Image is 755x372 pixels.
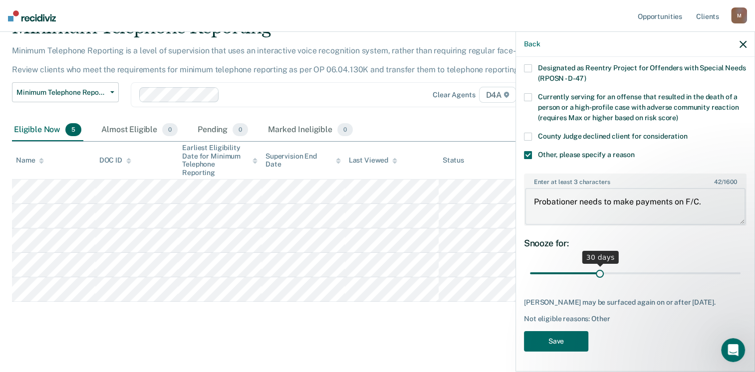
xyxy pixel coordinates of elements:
span: County Judge declined client for consideration [538,132,688,140]
span: Other, please specify a reason [538,151,635,159]
span: Minimum Telephone Reporting [16,88,106,97]
span: Currently serving for an offense that resulted in the death of a person or a high-profile case wi... [538,93,739,122]
textarea: Probationer needs to make payments on F/C. [525,188,746,225]
img: Recidiviz [8,10,56,21]
div: 30 days [582,251,619,264]
div: Clear agents [433,91,475,99]
span: Designated as Reentry Project for Offenders with Special Needs (RPOSN - D-47) [538,64,746,82]
div: Almost Eligible [99,119,180,141]
p: Minimum Telephone Reporting is a level of supervision that uses an interactive voice recognition ... [12,46,578,74]
div: Eligible Now [12,119,83,141]
iframe: Intercom live chat [721,338,745,362]
div: Pending [196,119,250,141]
span: 42 [714,179,722,186]
div: [PERSON_NAME] may be surfaced again on or after [DATE]. [524,298,747,307]
div: Snooze for: [524,238,747,249]
span: / 1600 [714,179,737,186]
div: M [731,7,747,23]
span: 0 [233,123,248,136]
div: Supervision End Date [265,152,341,169]
div: Name [16,156,44,165]
span: 5 [65,123,81,136]
div: Marked Ineligible [266,119,355,141]
div: Last Viewed [349,156,397,165]
div: Not eligible reasons: Other [524,315,747,323]
div: Earliest Eligibility Date for Minimum Telephone Reporting [182,144,257,177]
span: 0 [162,123,178,136]
span: 0 [337,123,353,136]
button: Save [524,331,588,352]
div: Status [443,156,464,165]
div: DOC ID [99,156,131,165]
label: Enter at least 3 characters [525,175,746,186]
button: Back [524,40,540,48]
span: D4A [479,87,515,103]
